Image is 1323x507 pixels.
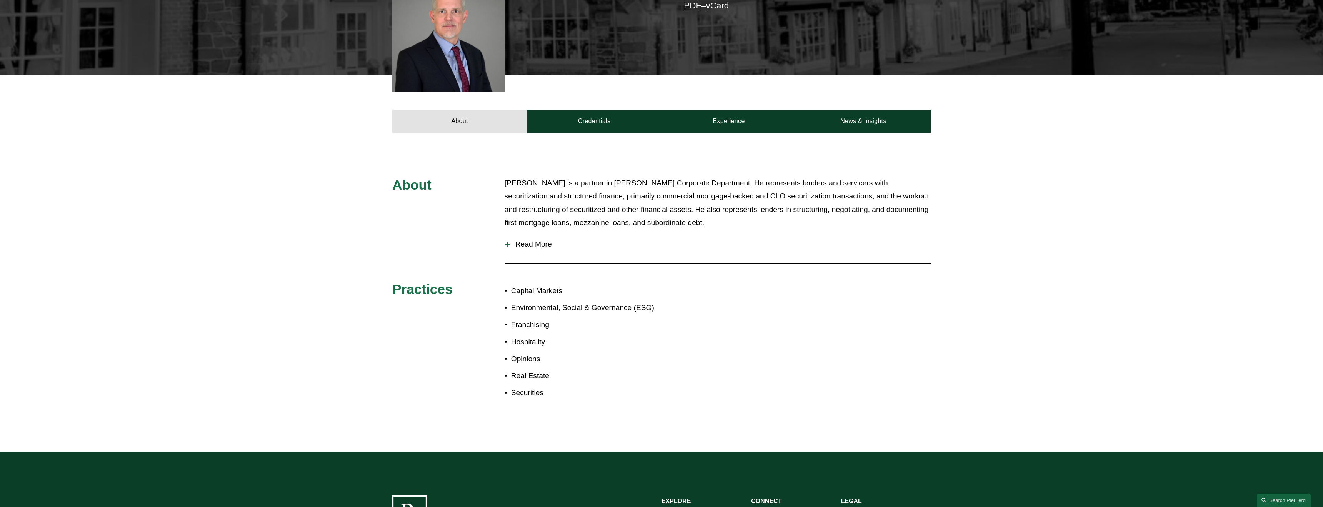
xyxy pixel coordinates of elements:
[751,498,781,504] strong: CONNECT
[511,352,661,366] p: Opinions
[527,110,661,133] a: Credentials
[510,240,931,248] span: Read More
[684,1,701,10] a: PDF
[392,177,432,192] span: About
[511,369,661,383] p: Real Estate
[392,110,527,133] a: About
[511,386,661,400] p: Securities
[505,234,931,254] button: Read More
[661,498,691,504] strong: EXPLORE
[1257,494,1311,507] a: Search this site
[511,318,661,332] p: Franchising
[841,498,862,504] strong: LEGAL
[796,110,931,133] a: News & Insights
[511,301,661,315] p: Environmental, Social & Governance (ESG)
[706,1,729,10] a: vCard
[661,110,796,133] a: Experience
[505,177,931,230] p: [PERSON_NAME] is a partner in [PERSON_NAME] Corporate Department. He represents lenders and servi...
[511,284,661,298] p: Capital Markets
[511,335,661,349] p: Hospitality
[392,282,453,297] span: Practices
